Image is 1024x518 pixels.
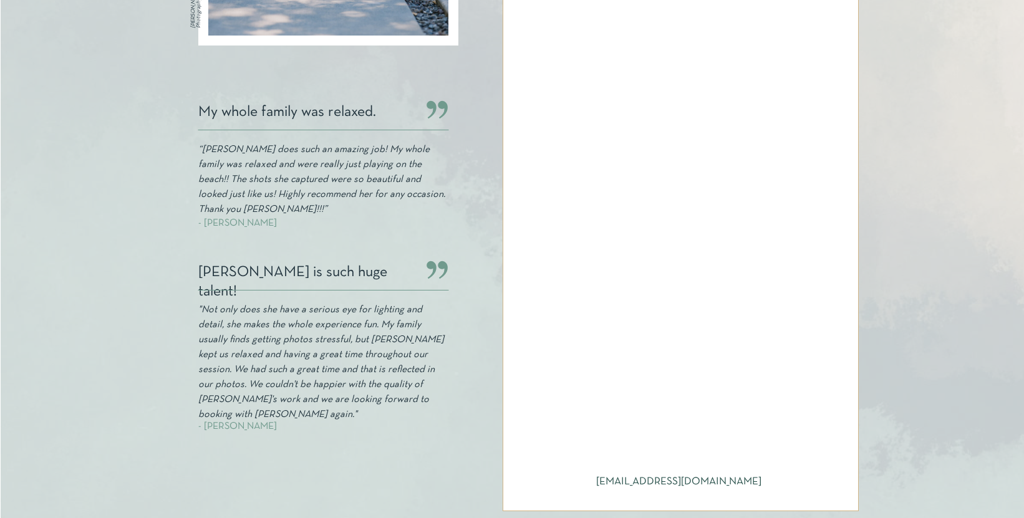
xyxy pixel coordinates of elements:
p: - [PERSON_NAME] [198,215,437,230]
h2: [EMAIL_ADDRESS][DOMAIN_NAME] [596,476,766,489]
i: “[PERSON_NAME] does such an amazing job! My whole family was relaxed and were really just playing... [198,145,445,214]
i: "Not only does she have a serious eye for lighting and detail, she makes the whole experience fun... [198,305,444,419]
p: [PERSON_NAME] is such huge talent! [198,263,413,288]
p: - [PERSON_NAME] [198,418,437,433]
p: My whole family was relaxed. [198,103,413,128]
